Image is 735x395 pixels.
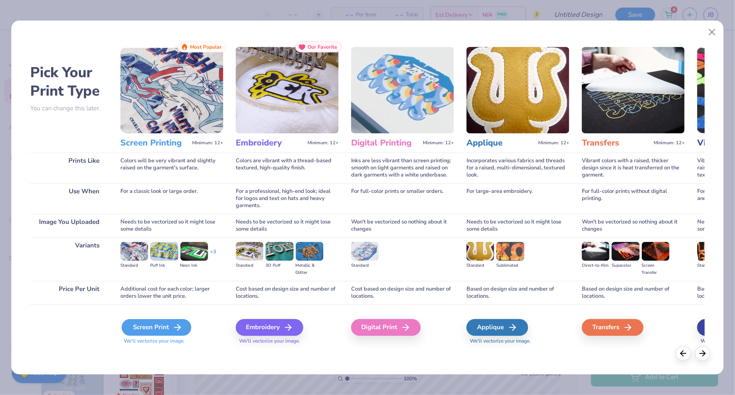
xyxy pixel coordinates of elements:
[642,262,670,276] div: Screen Transfer
[351,262,379,269] div: Standard
[122,319,191,336] div: Screen Print
[120,138,189,148] h3: Screen Printing
[210,248,216,262] div: + 3
[120,338,223,345] span: We'll vectorize your image.
[467,183,569,214] div: For large-area embroidery.
[467,338,569,345] span: We'll vectorize your image.
[120,242,148,260] img: Standard
[467,47,569,133] img: Applique
[538,140,569,146] span: Minimum: 12+
[120,214,223,237] div: Needs to be vectorized so it might lose some details
[582,153,685,183] div: Vibrant colors with a raised, thicker design since it is heat transferred on the garment.
[467,281,569,304] div: Based on design size and number of locations.
[192,140,223,146] span: Minimum: 12+
[308,140,339,146] span: Minimum: 12+
[120,153,223,183] div: Colors will be very vibrant and slightly raised on the garment's surface.
[496,262,524,269] div: Sublimated
[351,319,421,336] div: Digital Print
[30,63,108,100] h2: Pick Your Print Type
[150,262,178,269] div: Puff Ink
[582,138,650,148] h3: Transfers
[697,242,725,260] img: Standard
[120,47,223,133] img: Screen Printing
[582,319,644,336] div: Transfers
[236,338,339,345] span: We'll vectorize your image.
[612,262,639,269] div: Supacolor
[582,47,685,133] img: Transfers
[496,242,524,260] img: Sublimated
[120,262,148,269] div: Standard
[236,319,303,336] div: Embroidery
[467,262,494,269] div: Standard
[236,153,339,183] div: Colors are vibrant with a thread-based textured, high-quality finish.
[30,105,108,112] p: You can change this later.
[582,262,610,269] div: Direct-to-film
[266,242,293,260] img: 3D Puff
[236,138,304,148] h3: Embroidery
[308,44,337,50] span: Our Favorite
[612,242,639,260] img: Supacolor
[467,214,569,237] div: Needs to be vectorized so it might lose some details
[236,242,263,260] img: Standard
[120,281,223,304] div: Additional cost for each color; larger orders lower the unit price.
[30,183,108,214] div: Use When
[236,281,339,304] div: Cost based on design size and number of locations.
[582,281,685,304] div: Based on design size and number of locations.
[467,153,569,183] div: Incorporates various fabrics and threads for a raised, multi-dimensional, textured look.
[467,319,528,336] div: Applique
[296,262,323,276] div: Metallic & Glitter
[180,262,208,269] div: Neon Ink
[467,242,494,260] img: Standard
[236,183,339,214] div: For a professional, high-end look; ideal for logos and text on hats and heavy garments.
[236,214,339,237] div: Needs to be vectorized so it might lose some details
[697,262,725,269] div: Standard
[236,262,263,269] div: Standard
[351,138,420,148] h3: Digital Printing
[582,242,610,260] img: Direct-to-film
[30,237,108,281] div: Variants
[467,138,535,148] h3: Applique
[654,140,685,146] span: Minimum: 12+
[30,214,108,237] div: Image You Uploaded
[642,242,670,260] img: Screen Transfer
[180,242,208,260] img: Neon Ink
[266,262,293,269] div: 3D Puff
[150,242,178,260] img: Puff Ink
[704,24,720,40] button: Close
[351,281,454,304] div: Cost based on design size and number of locations.
[351,214,454,237] div: Won't be vectorized so nothing about it changes
[120,183,223,214] div: For a classic look or large order.
[582,214,685,237] div: Won't be vectorized so nothing about it changes
[236,47,339,133] img: Embroidery
[351,153,454,183] div: Inks are less vibrant than screen printing; smooth on light garments and raised on dark garments ...
[30,281,108,304] div: Price Per Unit
[351,183,454,214] div: For full-color prints or smaller orders.
[30,153,108,183] div: Prints Like
[296,242,323,260] img: Metallic & Glitter
[423,140,454,146] span: Minimum: 12+
[351,242,379,260] img: Standard
[351,47,454,133] img: Digital Printing
[190,44,222,50] span: Most Popular
[582,183,685,214] div: For full-color prints without digital printing.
